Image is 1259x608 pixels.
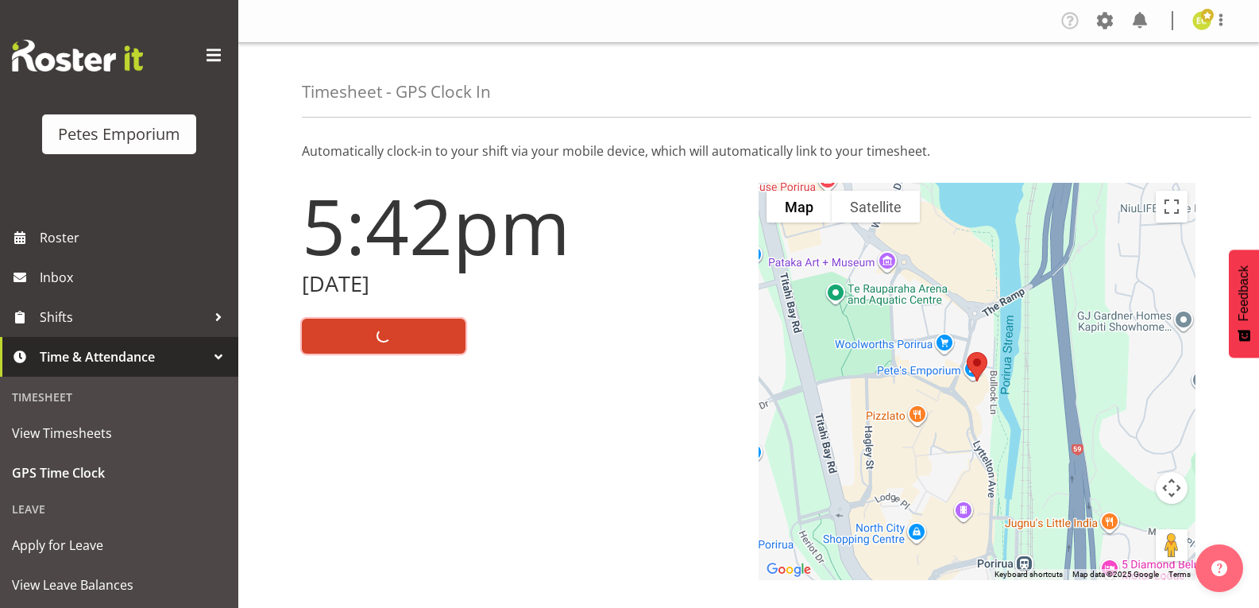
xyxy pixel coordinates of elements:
[1156,191,1188,223] button: Toggle fullscreen view
[4,453,234,493] a: GPS Time Clock
[302,272,740,296] h2: [DATE]
[40,265,230,289] span: Inbox
[302,141,1195,161] p: Automatically clock-in to your shift via your mobile device, which will automatically link to you...
[1229,250,1259,358] button: Feedback - Show survey
[4,381,234,413] div: Timesheet
[1156,529,1188,561] button: Drag Pegman onto the map to open Street View
[1072,570,1159,579] span: Map data ©2025 Google
[763,560,815,580] img: Google
[4,413,234,453] a: View Timesheets
[58,122,180,146] div: Petes Emporium
[12,533,226,557] span: Apply for Leave
[40,305,207,329] span: Shifts
[763,560,815,580] a: Open this area in Google Maps (opens a new window)
[1192,11,1211,30] img: emma-croft7499.jpg
[40,226,230,250] span: Roster
[302,183,740,269] h1: 5:42pm
[302,83,491,101] h4: Timesheet - GPS Clock In
[12,421,226,445] span: View Timesheets
[12,573,226,597] span: View Leave Balances
[4,565,234,605] a: View Leave Balances
[40,345,207,369] span: Time & Attendance
[4,493,234,525] div: Leave
[1237,265,1251,321] span: Feedback
[767,191,832,223] button: Show street map
[832,191,920,223] button: Show satellite imagery
[12,40,143,72] img: Rosterit website logo
[994,569,1063,580] button: Keyboard shortcuts
[4,525,234,565] a: Apply for Leave
[1156,472,1188,504] button: Map camera controls
[12,461,226,485] span: GPS Time Clock
[1168,570,1191,579] a: Terms (opens in new tab)
[1211,560,1227,576] img: help-xxl-2.png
